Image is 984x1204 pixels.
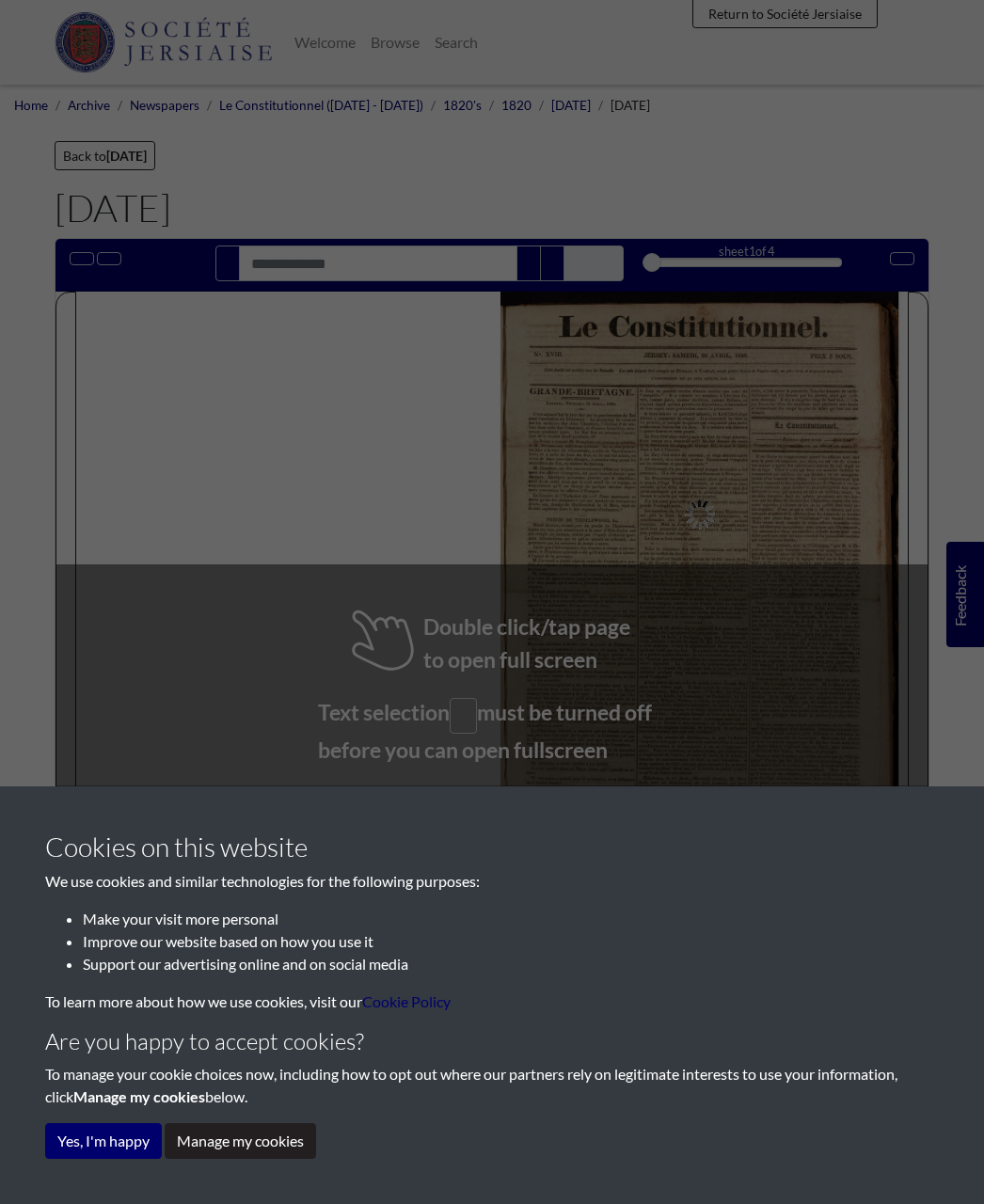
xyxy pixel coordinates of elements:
button: Manage my cookies [165,1123,316,1159]
button: Yes, I'm happy [45,1123,162,1159]
li: Improve our website based on how you use it [83,930,939,953]
strong: Manage my cookies [73,1087,205,1105]
h3: Cookies on this website [45,832,939,863]
p: To learn more about how we use cookies, visit our [45,990,939,1013]
h4: Are you happy to accept cookies? [45,1028,939,1055]
li: Make your visit more personal [83,908,939,930]
p: To manage your cookie choices now, including how to opt out where our partners rely on legitimate... [45,1063,939,1108]
p: We use cookies and similar technologies for the following purposes: [45,870,939,893]
a: learn more about cookies [362,992,451,1010]
li: Support our advertising online and on social media [83,953,939,975]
